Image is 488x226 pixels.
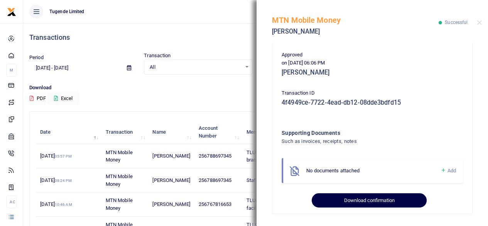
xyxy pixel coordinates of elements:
span: 256767816653 [199,201,231,207]
button: Close [477,20,482,25]
span: 256788697345 [199,153,231,159]
a: Add [440,166,456,175]
span: Staff social event [247,177,286,183]
p: Download [29,84,482,92]
p: on [DATE] 06:06 PM [282,59,463,67]
span: All [150,63,241,71]
h4: Supporting Documents [282,129,432,137]
th: Memo: activate to sort column ascending [242,120,308,144]
span: [PERSON_NAME] [152,177,190,183]
p: Transaction ID [282,89,463,97]
span: [DATE] [40,153,71,159]
p: Approved [282,51,463,59]
label: Transaction [144,52,171,59]
li: M [6,64,17,76]
h4: Such as invoices, receipts, notes [282,137,432,146]
span: [DATE] [40,201,72,207]
span: [PERSON_NAME] [152,201,190,207]
img: logo-small [7,7,16,17]
span: No documents attached [306,168,360,173]
li: Ac [6,195,17,208]
h5: [PERSON_NAME] [282,69,463,76]
span: TLUG015826 technician facilitation [247,197,300,211]
th: Account Number: activate to sort column ascending [194,120,242,144]
label: Period [29,54,44,61]
small: 10:46 AM [55,202,72,207]
th: Name: activate to sort column ascending [148,120,194,144]
span: MTN Mobile Money [106,197,133,211]
th: Transaction: activate to sort column ascending [101,120,148,144]
span: [PERSON_NAME] [152,153,190,159]
span: MTN Mobile Money [106,150,133,163]
h4: Transactions [29,33,482,42]
span: Tugende Limited [46,8,88,15]
button: PDF [29,92,46,105]
input: select period [29,61,121,75]
th: Date: activate to sort column descending [36,120,101,144]
span: Successful [445,20,468,25]
span: 256788697345 [199,177,231,183]
button: Download confirmation [312,193,426,208]
h5: 4f4949ce-7722-4ead-db12-08dde3bdfd15 [282,99,463,107]
span: Add [447,168,456,173]
button: Excel [47,92,79,105]
span: MTN Mobile Money [106,173,133,187]
span: [DATE] [40,177,71,183]
h5: [PERSON_NAME] [272,28,439,36]
small: 05:57 PM [55,154,72,158]
span: TLUG016053 Mubende branch internet [247,150,297,163]
small: 08:24 PM [55,178,72,183]
h5: MTN Mobile Money [272,15,439,25]
a: logo-small logo-large logo-large [7,8,16,14]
